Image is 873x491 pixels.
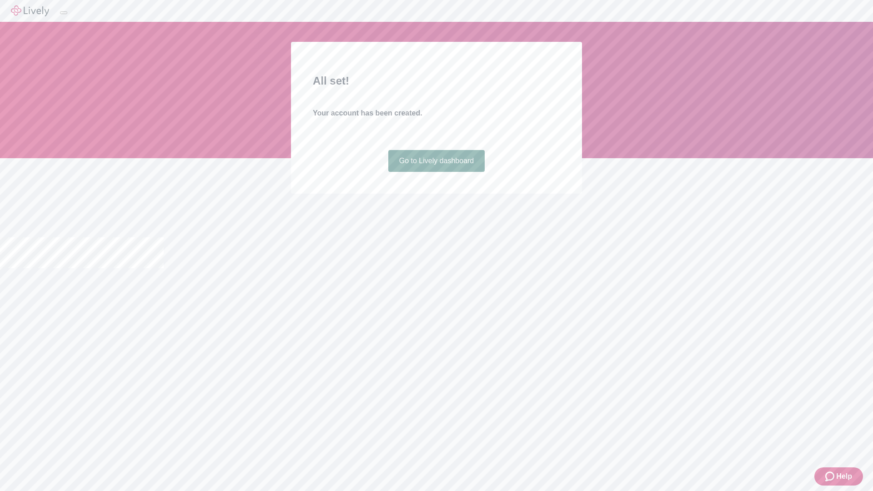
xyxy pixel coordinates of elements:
[11,5,49,16] img: Lively
[313,73,560,89] h2: All set!
[60,11,67,14] button: Log out
[313,108,560,119] h4: Your account has been created.
[814,467,863,486] button: Zendesk support iconHelp
[825,471,836,482] svg: Zendesk support icon
[836,471,852,482] span: Help
[388,150,485,172] a: Go to Lively dashboard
